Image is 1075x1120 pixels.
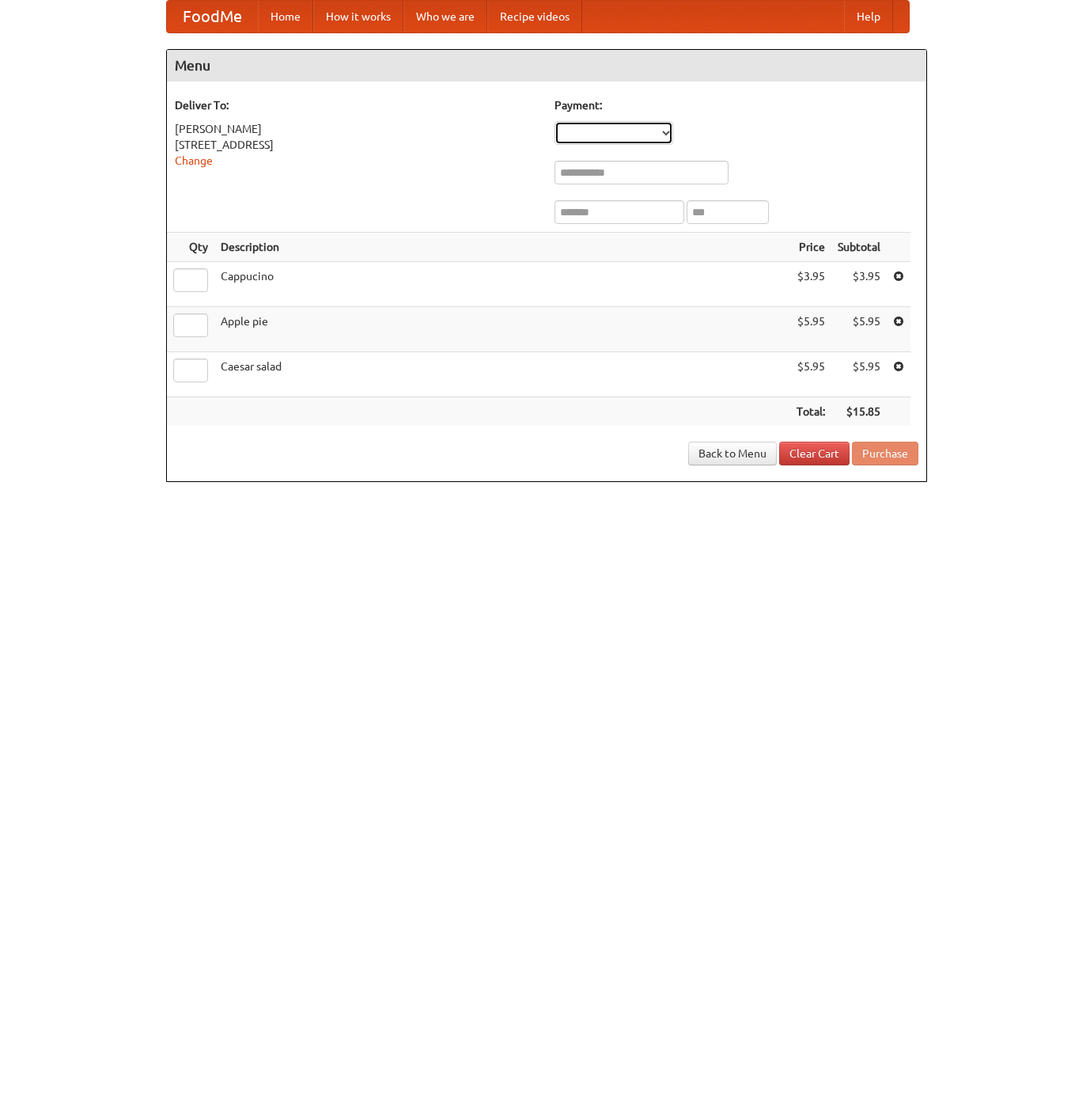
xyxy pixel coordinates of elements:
h5: Deliver To: [175,97,539,113]
td: $5.95 [831,307,887,352]
td: Cappucino [214,262,790,307]
a: Change [175,154,213,167]
a: Clear Cart [779,442,850,465]
h4: Menu [167,50,926,82]
td: Caesar salad [214,352,790,397]
td: $5.95 [831,352,887,397]
th: Qty [167,233,214,262]
a: FoodMe [167,1,258,32]
td: Apple pie [214,307,790,352]
th: Description [214,233,790,262]
td: $3.95 [790,262,831,307]
a: How it works [313,1,403,32]
th: Subtotal [831,233,887,262]
h5: Payment: [555,97,918,113]
td: $5.95 [790,307,831,352]
a: Recipe videos [487,1,582,32]
a: Who we are [403,1,487,32]
td: $3.95 [831,262,887,307]
th: Total: [790,397,831,427]
a: Home [258,1,313,32]
th: $15.85 [831,397,887,427]
div: [STREET_ADDRESS] [175,137,539,153]
a: Back to Menu [688,442,777,465]
a: Help [844,1,893,32]
th: Price [790,233,831,262]
td: $5.95 [790,352,831,397]
button: Purchase [852,442,918,465]
div: [PERSON_NAME] [175,121,539,137]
